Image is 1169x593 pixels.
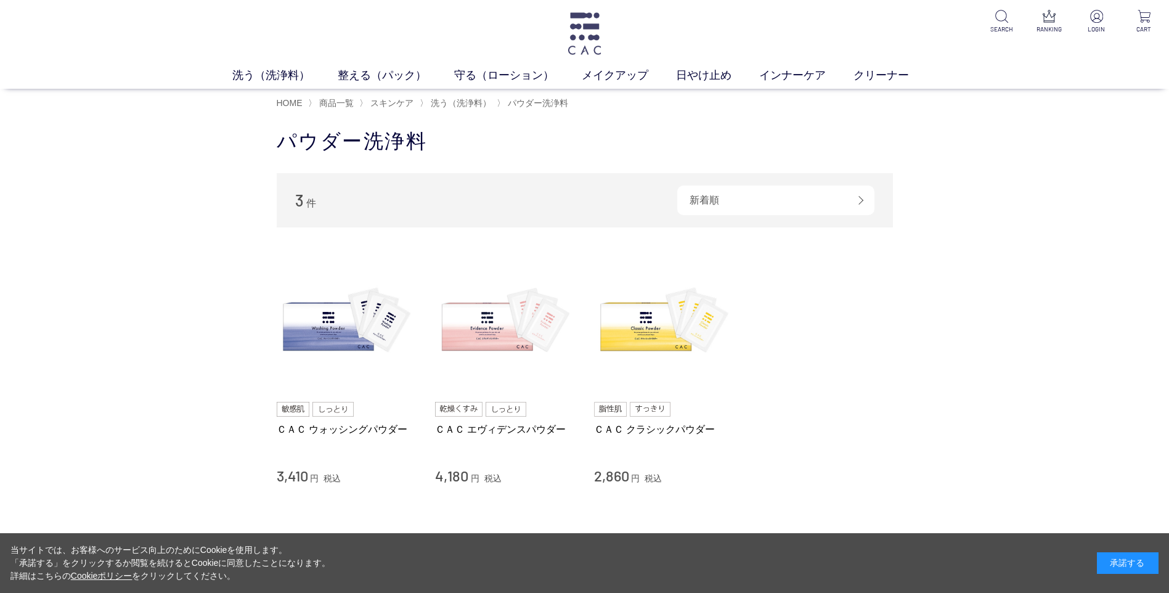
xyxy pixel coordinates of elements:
[306,198,316,208] span: 件
[853,67,937,84] a: クリーナー
[277,402,310,417] img: 敏感肌
[435,467,468,485] span: 4,180
[594,402,627,417] img: 脂性肌
[630,402,670,417] img: すっきり
[497,97,571,109] li: 〉
[594,423,735,436] a: ＣＡＣ クラシックパウダー
[1034,25,1064,34] p: RANKING
[295,190,304,210] span: 3
[71,571,132,581] a: Cookieポリシー
[232,67,338,84] a: 洗う（洗浄料）
[338,67,454,84] a: 整える（パック）
[566,12,603,55] img: logo
[677,186,874,215] div: 新着順
[1081,10,1112,34] a: LOGIN
[428,98,491,108] a: 洗う（洗浄料）
[368,98,413,108] a: スキンケア
[454,67,582,84] a: 守る（ローション）
[987,10,1017,34] a: SEARCH
[759,67,853,84] a: インナーケア
[277,423,417,436] a: ＣＡＣ ウォッシングパウダー
[319,98,354,108] span: 商品一覧
[310,473,319,483] span: 円
[435,402,483,417] img: 乾燥くすみ
[359,97,417,109] li: 〉
[631,473,640,483] span: 円
[435,423,576,436] a: ＣＡＣ エヴィデンスパウダー
[1097,552,1159,574] div: 承諾する
[582,67,676,84] a: メイクアップ
[1129,10,1159,34] a: CART
[1034,10,1064,34] a: RANKING
[277,252,417,393] img: ＣＡＣ ウォッシングパウダー
[277,128,893,155] h1: パウダー洗浄料
[471,473,479,483] span: 円
[370,98,413,108] span: スキンケア
[317,98,354,108] a: 商品一覧
[676,67,759,84] a: 日やけ止め
[277,98,303,108] a: HOME
[987,25,1017,34] p: SEARCH
[312,402,353,417] img: しっとり
[1129,25,1159,34] p: CART
[10,544,331,583] div: 当サイトでは、お客様へのサービス向上のためにCookieを使用します。 「承諾する」をクリックするか閲覧を続けるとCookieに同意したことになります。 詳細はこちらの をクリックしてください。
[277,467,308,485] span: 3,410
[324,473,341,483] span: 税込
[594,467,629,485] span: 2,860
[308,97,357,109] li: 〉
[594,252,735,393] img: ＣＡＣ クラシックパウダー
[420,97,494,109] li: 〉
[1081,25,1112,34] p: LOGIN
[431,98,491,108] span: 洗う（洗浄料）
[645,473,662,483] span: 税込
[435,252,576,393] img: ＣＡＣ エヴィデンスパウダー
[486,402,526,417] img: しっとり
[484,473,502,483] span: 税込
[508,98,568,108] span: パウダー洗浄料
[505,98,568,108] a: パウダー洗浄料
